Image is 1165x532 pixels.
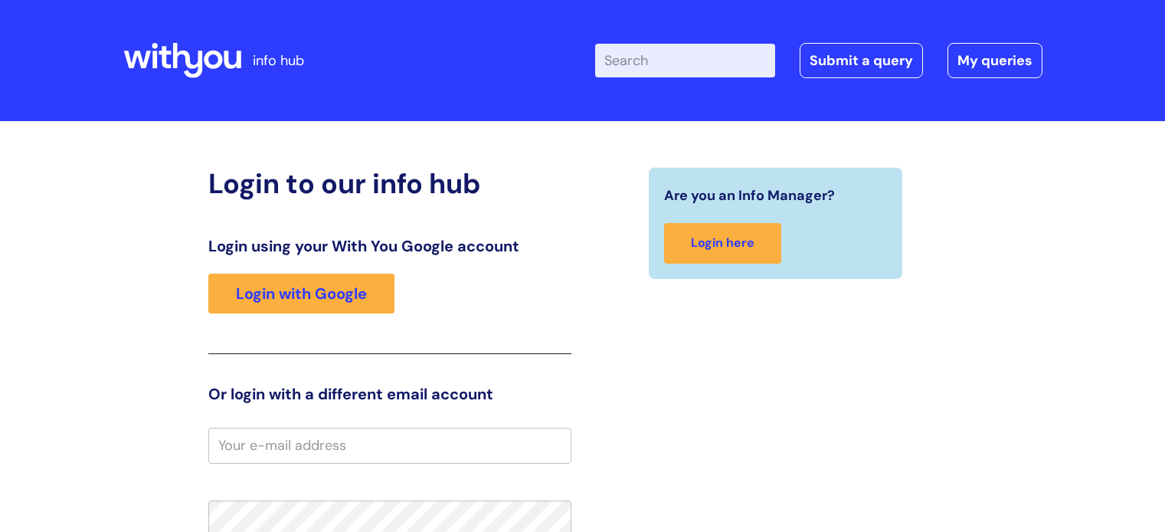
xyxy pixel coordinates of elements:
[664,183,835,208] span: Are you an Info Manager?
[595,44,775,77] input: Search
[253,48,304,73] p: info hub
[208,385,571,403] h3: Or login with a different email account
[664,223,781,264] a: Login here
[208,237,571,255] h3: Login using your With You Google account
[208,428,571,463] input: Your e-mail address
[947,43,1042,78] a: My queries
[208,167,571,200] h2: Login to our info hub
[800,43,923,78] a: Submit a query
[208,274,394,314] a: Login with Google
